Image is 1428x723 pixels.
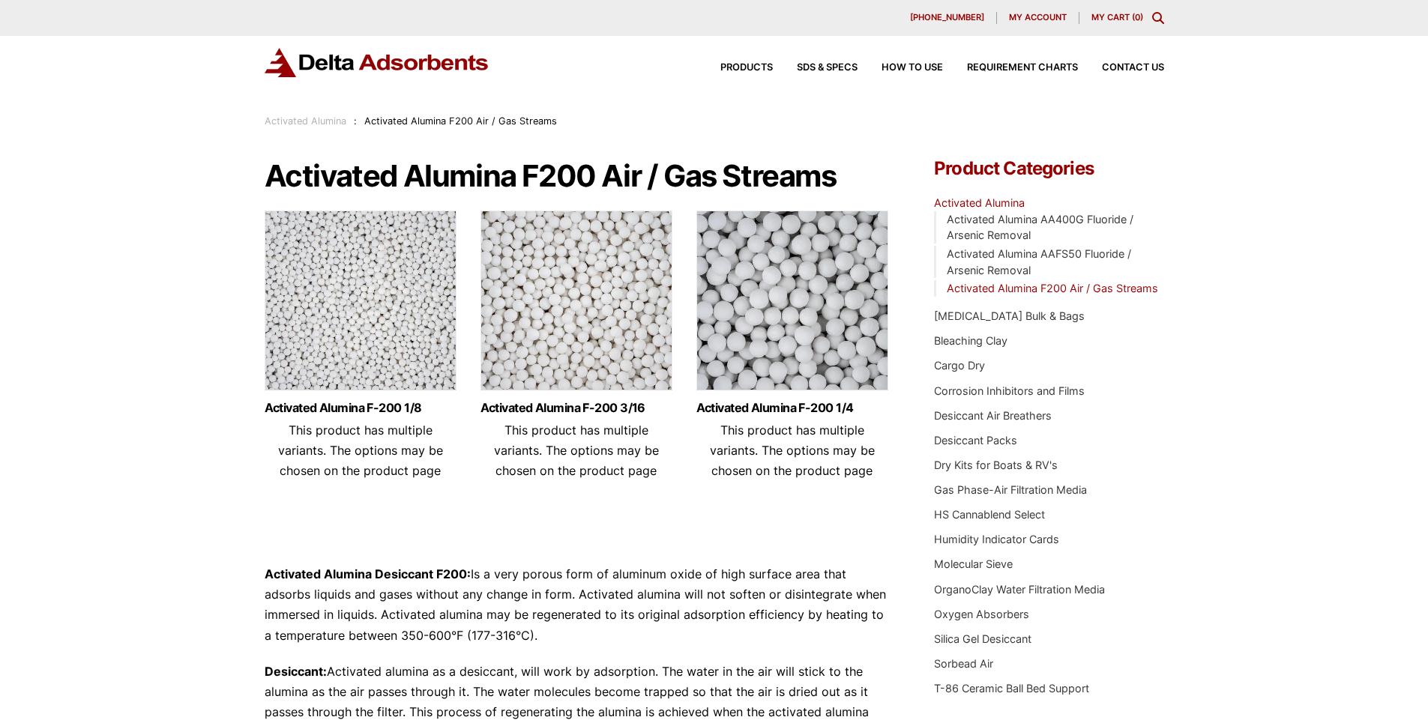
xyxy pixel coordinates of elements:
a: Sorbead Air [934,657,993,670]
p: Is a very porous form of aluminum oxide of high surface area that adsorbs liquids and gases witho... [265,564,890,646]
span: SDS & SPECS [797,63,858,73]
span: This product has multiple variants. The options may be chosen on the product page [494,423,659,478]
div: Toggle Modal Content [1152,12,1164,24]
a: My Cart (0) [1091,12,1143,22]
img: Delta Adsorbents [265,48,489,77]
a: Oxygen Absorbers [934,608,1029,620]
a: Dry Kits for Boats & RV's [934,459,1058,471]
a: HS Cannablend Select [934,508,1045,521]
span: My account [1009,13,1067,22]
a: [MEDICAL_DATA] Bulk & Bags [934,309,1085,322]
strong: Desiccant: [265,664,327,679]
a: Contact Us [1078,63,1164,73]
a: Activated Alumina [934,196,1025,209]
a: Activated Alumina F-200 3/16 [480,402,672,414]
a: How to Use [858,63,943,73]
strong: Activated Alumina Desiccant F200: [265,566,471,581]
a: Gas Phase-Air Filtration Media [934,483,1087,496]
a: Humidity Indicator Cards [934,533,1059,545]
a: Activated Alumina F200 Air / Gas Streams [947,282,1158,294]
a: Activated Alumina F-200 1/4 [696,402,888,414]
span: [PHONE_NUMBER] [910,13,984,22]
a: OrganoClay Water Filtration Media [934,583,1105,596]
h1: Activated Alumina F200 Air / Gas Streams [265,160,890,193]
a: Products [696,63,773,73]
a: Activated Alumina AA400G Fluoride / Arsenic Removal [947,213,1133,242]
a: Bleaching Clay [934,334,1007,347]
a: Requirement Charts [943,63,1078,73]
a: Molecular Sieve [934,557,1013,570]
span: Activated Alumina F200 Air / Gas Streams [364,115,557,127]
a: [PHONE_NUMBER] [898,12,997,24]
a: Activated Alumina F-200 1/8 [265,402,457,414]
span: This product has multiple variants. The options may be chosen on the product page [710,423,875,478]
a: Corrosion Inhibitors and Films [934,384,1085,397]
a: Desiccant Packs [934,434,1017,447]
a: Desiccant Air Breathers [934,409,1052,422]
span: Contact Us [1102,63,1164,73]
h4: Product Categories [934,160,1163,178]
a: Cargo Dry [934,359,985,372]
span: This product has multiple variants. The options may be chosen on the product page [278,423,443,478]
span: How to Use [882,63,943,73]
span: Requirement Charts [967,63,1078,73]
a: My account [997,12,1079,24]
span: 0 [1135,12,1140,22]
span: : [354,115,357,127]
a: Activated Alumina [265,115,346,127]
a: SDS & SPECS [773,63,858,73]
span: Products [720,63,773,73]
a: Activated Alumina AAFS50 Fluoride / Arsenic Removal [947,247,1131,276]
a: Silica Gel Desiccant [934,632,1031,645]
a: T-86 Ceramic Ball Bed Support [934,682,1089,695]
